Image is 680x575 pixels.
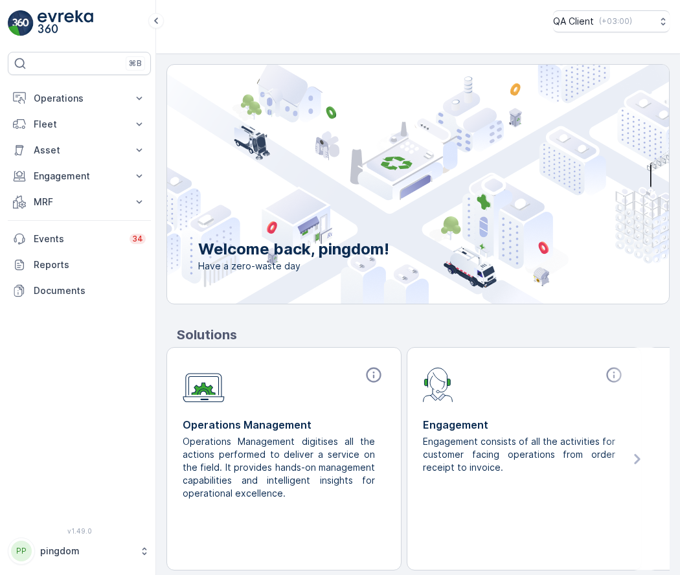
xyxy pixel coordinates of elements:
[423,417,626,433] p: Engagement
[132,234,143,244] p: 34
[8,137,151,163] button: Asset
[34,118,125,131] p: Fleet
[423,435,615,474] p: Engagement consists of all the activities for customer facing operations from order receipt to in...
[34,232,122,245] p: Events
[11,541,32,561] div: PP
[34,258,146,271] p: Reports
[8,163,151,189] button: Engagement
[8,226,151,252] a: Events34
[177,325,670,344] p: Solutions
[34,284,146,297] p: Documents
[8,537,151,565] button: PPpingdom
[34,144,125,157] p: Asset
[8,252,151,278] a: Reports
[8,189,151,215] button: MRF
[109,65,669,304] img: city illustration
[129,58,142,69] p: ⌘B
[198,239,389,260] p: Welcome back, pingdom!
[183,366,225,403] img: module-icon
[40,545,133,558] p: pingdom
[38,10,93,36] img: logo_light-DOdMpM7g.png
[183,435,375,500] p: Operations Management digitises all the actions performed to deliver a service on the field. It p...
[8,111,151,137] button: Fleet
[553,15,594,28] p: QA Client
[34,196,125,209] p: MRF
[183,417,385,433] p: Operations Management
[34,170,125,183] p: Engagement
[423,366,453,402] img: module-icon
[198,260,389,273] span: Have a zero-waste day
[8,10,34,36] img: logo
[553,10,670,32] button: QA Client(+03:00)
[599,16,632,27] p: ( +03:00 )
[8,527,151,535] span: v 1.49.0
[8,85,151,111] button: Operations
[8,278,151,304] a: Documents
[34,92,125,105] p: Operations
